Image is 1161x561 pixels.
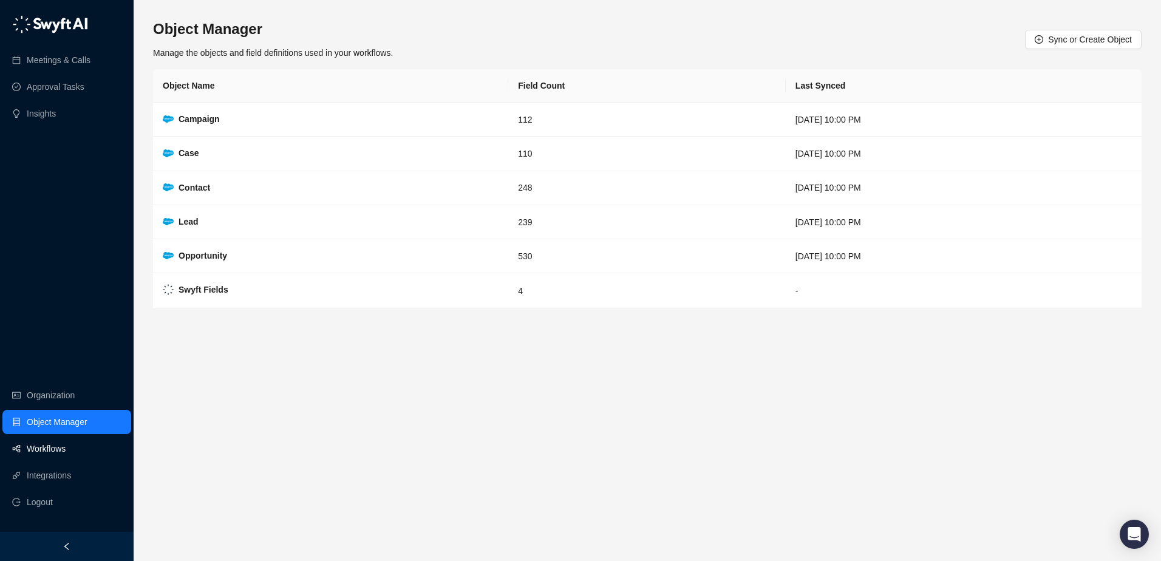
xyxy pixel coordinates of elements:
[163,284,174,295] img: Swyft Logo
[786,273,1142,309] td: -
[508,239,786,273] td: 530
[1025,30,1142,49] button: Sync or Create Object
[179,251,227,260] strong: Opportunity
[1035,35,1043,44] span: plus-circle
[12,15,88,33] img: logo-05li4sbe.png
[153,48,393,58] span: Manage the objects and field definitions used in your workflows.
[27,410,87,434] a: Object Manager
[27,463,71,488] a: Integrations
[153,19,393,39] h3: Object Manager
[27,490,53,514] span: Logout
[163,115,174,123] img: salesforce-ChMvK6Xa.png
[786,137,1142,171] td: [DATE] 10:00 PM
[786,103,1142,137] td: [DATE] 10:00 PM
[786,239,1142,273] td: [DATE] 10:00 PM
[179,148,199,158] strong: Case
[27,101,56,126] a: Insights
[163,252,174,260] img: salesforce-ChMvK6Xa.png
[508,205,786,239] td: 239
[179,114,220,124] strong: Campaign
[786,171,1142,205] td: [DATE] 10:00 PM
[27,48,90,72] a: Meetings & Calls
[1048,33,1132,46] span: Sync or Create Object
[179,217,199,226] strong: Lead
[163,218,174,226] img: salesforce-ChMvK6Xa.png
[153,69,508,103] th: Object Name
[163,183,174,191] img: salesforce-ChMvK6Xa.png
[179,285,228,294] strong: Swyft Fields
[508,273,786,309] td: 4
[27,437,66,461] a: Workflows
[179,183,210,192] strong: Contact
[1120,520,1149,549] div: Open Intercom Messenger
[163,149,174,157] img: salesforce-ChMvK6Xa.png
[27,383,75,407] a: Organization
[63,542,71,551] span: left
[508,69,786,103] th: Field Count
[508,103,786,137] td: 112
[27,75,84,99] a: Approval Tasks
[12,498,21,506] span: logout
[508,171,786,205] td: 248
[786,205,1142,239] td: [DATE] 10:00 PM
[786,69,1142,103] th: Last Synced
[508,137,786,171] td: 110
